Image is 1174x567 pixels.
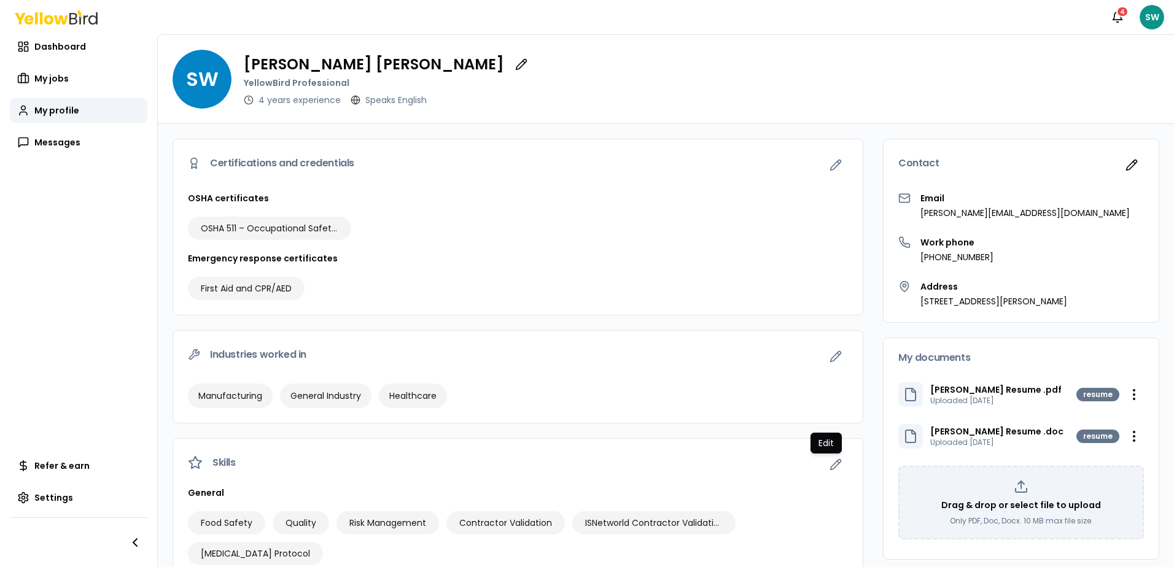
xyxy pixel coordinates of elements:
[898,353,970,363] span: My documents
[1105,5,1130,29] button: 4
[572,511,736,534] div: ISNetworld Contractor Validation
[210,158,354,168] span: Certifications and credentials
[286,517,316,529] span: Quality
[34,104,79,117] span: My profile
[201,282,292,295] span: First Aid and CPR/AED
[201,517,252,529] span: Food Safety
[188,277,305,300] div: First Aid and CPR/AED
[188,487,848,499] h3: General
[585,517,723,529] span: ISNetworld Contractor Validation
[459,517,552,529] span: Contractor Validation
[244,57,504,72] p: [PERSON_NAME] [PERSON_NAME]
[930,438,1063,447] p: Uploaded [DATE]
[188,192,848,204] h3: OSHA certificates
[10,485,147,510] a: Settings
[941,499,1101,511] p: Drag & drop or select file to upload
[10,66,147,91] a: My jobs
[280,384,371,408] div: General Industry
[188,384,273,408] div: Manufacturing
[34,492,73,504] span: Settings
[10,98,147,123] a: My profile
[198,390,262,402] span: Manufacturing
[273,511,329,534] div: Quality
[389,390,437,402] span: Healthcare
[898,466,1144,539] div: Drag & drop or select file to uploadOnly PDF, Doc, Docx. 10 MB max file size.
[920,251,993,263] p: [PHONE_NUMBER]
[290,390,361,402] span: General Industry
[34,460,90,472] span: Refer & earn
[173,50,231,109] span: SW
[34,72,69,85] span: My jobs
[818,437,834,449] p: Edit
[1116,6,1129,17] div: 4
[920,236,993,249] h3: Work phone
[188,217,351,240] div: OSHA 511 – Occupational Safety & Health Standards for General Industry (30-Hour)
[210,350,306,360] span: Industries worked in
[188,511,265,534] div: Food Safety
[10,34,147,59] a: Dashboard
[379,384,447,408] div: Healthcare
[1076,388,1119,401] div: resume
[930,425,1063,438] p: [PERSON_NAME] Resume .doc
[244,77,534,89] p: YellowBird Professional
[349,517,426,529] span: Risk Management
[212,458,236,468] span: Skills
[1140,5,1164,29] span: SW
[930,396,1062,406] p: Uploaded [DATE]
[1076,430,1119,443] div: resume
[34,40,86,53] span: Dashboard
[920,280,1067,293] h3: Address
[920,207,1130,219] p: [PERSON_NAME][EMAIL_ADDRESS][DOMAIN_NAME]
[201,222,338,234] span: OSHA 511 – Occupational Safety & Health Standards for General Industry (30-Hour)
[365,94,427,106] p: Speaks English
[898,158,939,168] span: Contact
[920,192,1130,204] h3: Email
[259,94,341,106] p: 4 years experience
[10,453,147,478] a: Refer & earn
[950,516,1093,526] p: Only PDF, Doc, Docx. 10 MB max file size.
[336,511,439,534] div: Risk Management
[10,130,147,155] a: Messages
[201,547,310,560] span: [MEDICAL_DATA] Protocol
[920,295,1067,307] p: [STREET_ADDRESS][PERSON_NAME]
[188,542,323,565] div: COVID-19 Protocol
[446,511,565,534] div: Contractor Validation
[188,252,848,264] h3: Emergency response certificates
[930,384,1062,396] p: [PERSON_NAME] Resume .pdf
[34,136,80,148] span: Messages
